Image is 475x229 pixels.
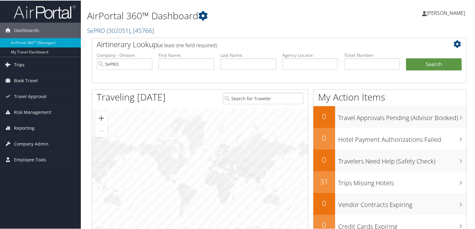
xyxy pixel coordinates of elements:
[313,197,335,208] h2: 0
[338,110,466,122] h3: Travel Approvals Pending (Advisor Booked)
[107,26,130,34] span: ( 302051 )
[14,104,51,119] span: Risk Management
[313,149,466,171] a: 0Travelers Need Help (Safety Check)
[282,52,338,58] label: Agency Locator:
[344,52,400,58] label: Ticket Number:
[14,56,25,72] span: Trips
[338,197,466,209] h3: Vendor Contracts Expiring
[338,153,466,165] h3: Travelers Need Help (Safety Check)
[87,9,343,22] h1: AirPortal 360™ Dashboard
[95,111,108,124] button: Zoom in
[223,92,304,104] input: Search for Traveler
[313,192,466,214] a: 0Vendor Contracts Expiring
[427,9,465,16] span: [PERSON_NAME]
[313,90,466,103] h1: My Action Items
[338,175,466,187] h3: Trips Missing Hotels
[97,52,152,58] label: Company - Division:
[14,136,48,151] span: Company Admin
[97,38,431,49] h2: Airtinerary Lookup
[14,22,39,38] span: Dashboards
[14,120,35,135] span: Reporting
[313,132,335,143] h2: 0
[313,127,466,149] a: 0Hotel Payment Authorizations Failed
[97,90,166,103] h1: Traveling [DATE]
[313,106,466,127] a: 0Travel Approvals Pending (Advisor Booked)
[338,132,466,143] h3: Hotel Payment Authorizations Failed
[159,52,214,58] label: First Name:
[220,52,276,58] label: Last Name:
[14,4,76,19] img: airportal-logo.png
[95,124,108,137] button: Zoom out
[422,3,471,22] a: [PERSON_NAME]
[313,154,335,164] h2: 0
[406,58,462,70] button: Search
[313,171,466,192] a: 31Trips Missing Hotels
[130,26,154,34] span: , [ 45766 ]
[313,110,335,121] h2: 0
[313,176,335,186] h2: 31
[87,26,154,34] a: SePRO
[14,151,46,167] span: Employee Tools
[158,41,217,48] span: (at least one field required)
[14,88,47,104] span: Travel Approval
[14,72,38,88] span: Book Travel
